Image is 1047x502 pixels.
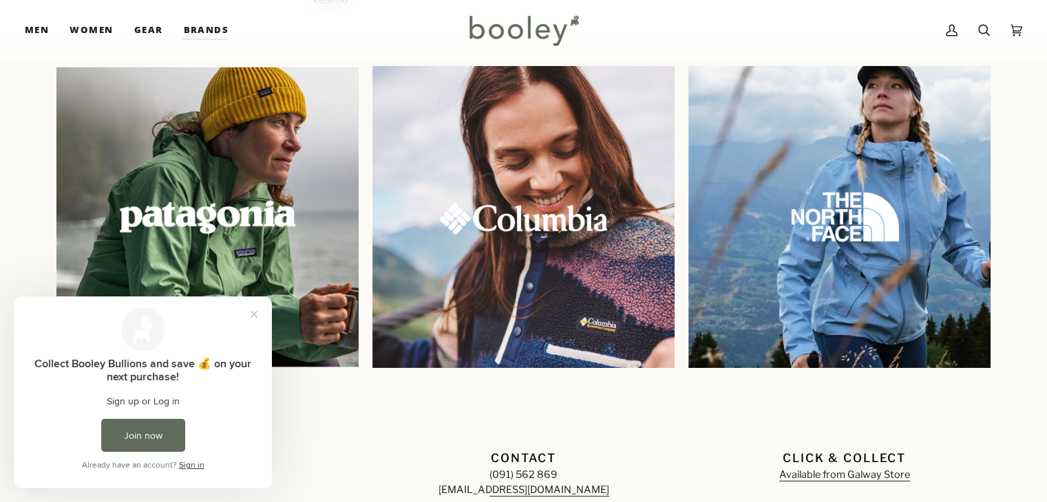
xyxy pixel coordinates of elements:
p: Click & Collect [691,450,998,468]
span: Women [70,23,113,37]
p: Contact [370,450,677,468]
img: Booley [463,10,584,50]
span: Men [25,23,49,37]
span: Brands [183,23,229,37]
a: Available from Galway Store [779,468,910,481]
span: Gear [134,23,163,37]
iframe: Loyalty program pop-up with offers and actions [14,296,272,488]
a: (091) 562 869[EMAIL_ADDRESS][DOMAIN_NAME] [438,468,609,496]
